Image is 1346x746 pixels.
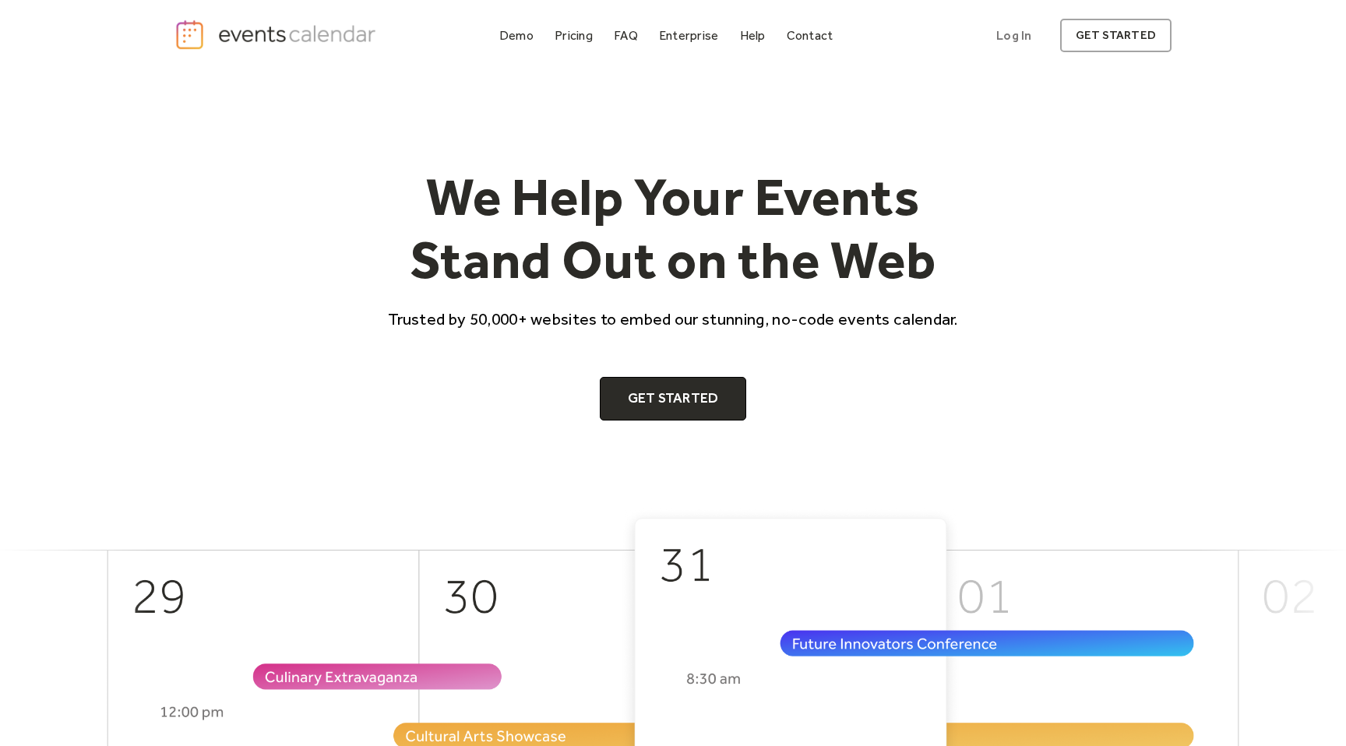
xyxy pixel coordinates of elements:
div: Help [740,31,766,40]
a: Contact [780,25,840,46]
h1: We Help Your Events Stand Out on the Web [374,165,972,292]
a: home [174,19,380,51]
a: Demo [493,25,540,46]
p: Trusted by 50,000+ websites to embed our stunning, no-code events calendar. [374,308,972,330]
a: Pricing [548,25,599,46]
a: Get Started [600,377,747,421]
a: get started [1060,19,1172,52]
div: FAQ [614,31,638,40]
div: Demo [499,31,534,40]
a: Enterprise [653,25,724,46]
a: FAQ [608,25,644,46]
div: Enterprise [659,31,718,40]
a: Log In [981,19,1047,52]
a: Help [734,25,772,46]
div: Pricing [555,31,593,40]
div: Contact [787,31,833,40]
